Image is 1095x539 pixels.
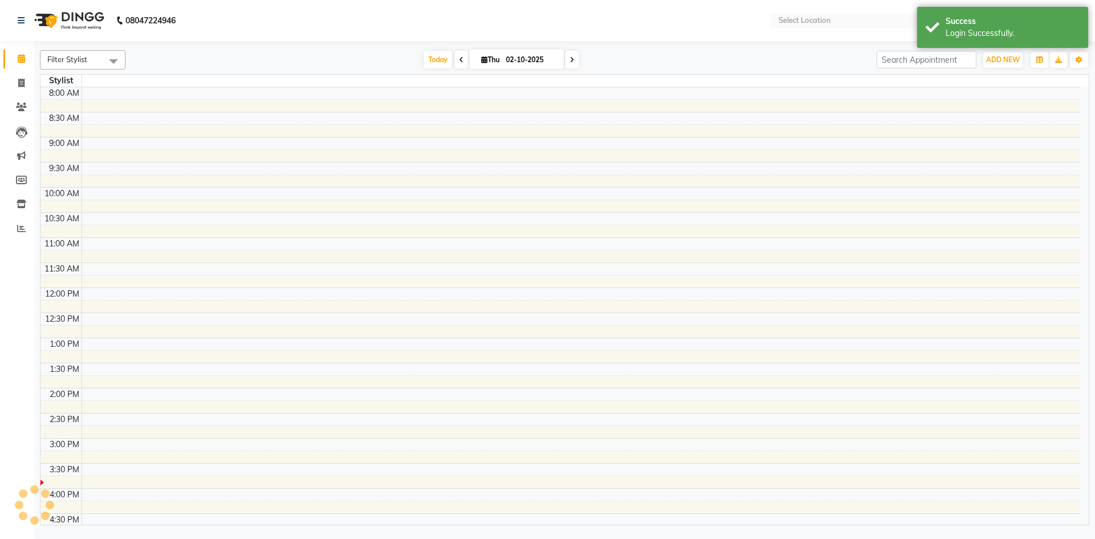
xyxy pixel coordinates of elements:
div: Select Location [778,15,831,26]
span: ADD NEW [986,55,1020,64]
b: 08047224946 [125,5,176,37]
div: 4:30 PM [47,514,82,526]
span: Thu [478,55,502,64]
div: 10:30 AM [42,213,82,225]
div: 11:00 AM [42,238,82,250]
img: logo [29,5,107,37]
div: 3:00 PM [47,439,82,451]
div: 10:00 AM [42,188,82,200]
div: Success [946,15,1080,27]
div: 8:00 AM [47,87,82,99]
div: 4:00 PM [47,489,82,501]
div: 11:30 AM [42,263,82,275]
div: 2:00 PM [47,388,82,400]
div: 2:30 PM [47,414,82,425]
div: 3:30 PM [47,464,82,476]
div: 8:30 AM [47,112,82,124]
input: 2025-10-02 [502,51,559,68]
span: Filter Stylist [47,55,87,64]
div: 9:00 AM [47,137,82,149]
div: 9:30 AM [47,163,82,175]
span: Today [424,51,452,68]
div: 12:30 PM [43,313,82,325]
div: Stylist [40,75,82,87]
div: Login Successfully. [946,27,1080,39]
button: ADD NEW [983,52,1023,68]
div: 1:00 PM [47,338,82,350]
div: 1:30 PM [47,363,82,375]
div: 12:00 PM [43,288,82,300]
input: Search Appointment [877,51,976,68]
